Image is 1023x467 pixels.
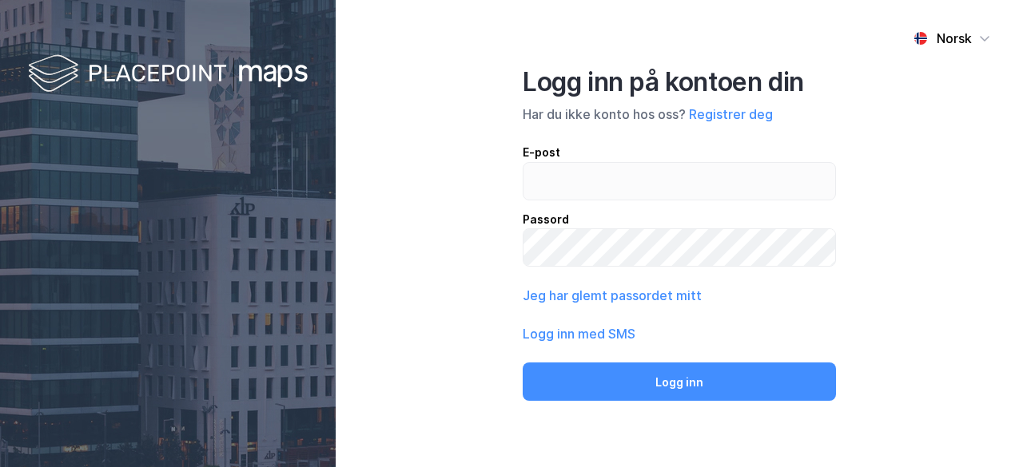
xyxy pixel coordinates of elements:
img: logo-white.f07954bde2210d2a523dddb988cd2aa7.svg [28,51,308,98]
div: Logg inn på kontoen din [523,66,836,98]
button: Jeg har glemt passordet mitt [523,286,702,305]
div: E-post [523,143,836,162]
div: Har du ikke konto hos oss? [523,105,836,124]
div: Passord [523,210,836,229]
button: Logg inn [523,362,836,401]
button: Logg inn med SMS [523,324,635,343]
button: Registrer deg [689,105,773,124]
div: Norsk [937,29,972,48]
